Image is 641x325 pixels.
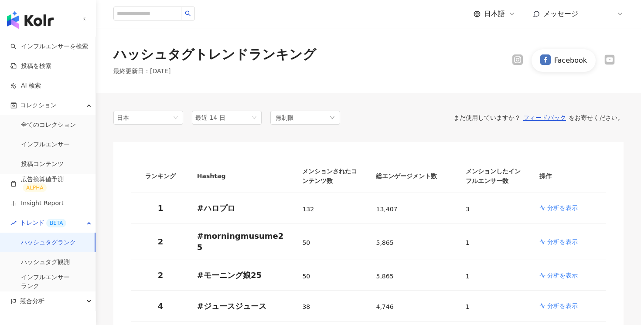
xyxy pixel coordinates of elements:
[539,237,599,246] a: 分析を表示
[376,303,393,310] span: 4,746
[547,301,578,310] p: 分析を表示
[113,45,316,64] div: ハッシュタグトレンドランキング
[113,67,316,76] p: 最終更新日 ： [DATE]
[197,203,289,213] p: # ハロプロ
[138,236,183,247] p: 2
[138,270,183,281] p: 2
[21,121,76,129] a: 全てのコレクション
[466,303,470,310] span: 1
[10,220,17,226] span: rise
[138,301,183,311] p: 4
[10,81,41,90] a: AI 検索
[185,10,191,17] span: search
[340,114,624,122] div: まだ使用していますか？ をお寄せください。
[459,159,532,193] th: メンションしたインフルエンサー数
[21,238,76,247] a: ハッシュタグランク
[603,9,605,19] span: J
[10,175,89,193] a: 広告換算値予測ALPHA
[376,273,393,280] span: 5,865
[131,159,190,193] th: ランキング
[539,203,599,212] a: 分析を表示
[554,56,587,65] div: Facebook
[138,203,183,213] p: 1
[190,159,296,193] th: Hashtag
[547,271,578,280] p: 分析を表示
[376,206,397,213] span: 13,407
[117,111,145,124] div: 日本
[21,258,70,267] a: ハッシュタグ観測
[302,303,310,310] span: 38
[46,219,66,227] div: BETA
[20,213,66,233] span: トレンド
[197,301,289,311] p: # ジュースジュース
[302,239,310,246] span: 50
[466,206,470,213] span: 3
[10,62,51,71] a: 投稿を検索
[20,291,44,311] span: 競合分析
[330,115,335,120] span: down
[302,206,314,213] span: 132
[21,273,70,290] a: インフルエンサー ランク
[547,237,578,246] p: 分析を表示
[302,273,310,280] span: 50
[539,301,599,310] a: 分析を表示
[369,159,458,193] th: 総エンゲージメント数
[466,273,470,280] span: 1
[21,160,64,169] a: 投稿コンテンツ
[376,239,393,246] span: 5,865
[20,95,57,115] span: コレクション
[521,114,569,122] button: フィードバック
[197,270,289,281] p: # モーニング娘25
[532,159,606,193] th: 操作
[197,230,289,252] p: # morningmusume25
[10,42,88,51] a: searchインフルエンサーを検索
[7,11,54,29] img: logo
[276,113,294,122] span: 無制限
[484,9,505,19] span: 日本語
[295,159,369,193] th: メンションされたコンテンツ数
[547,203,578,212] p: 分析を表示
[21,140,70,149] a: インフルエンサー
[543,10,578,18] span: メッセージ
[539,271,599,280] a: 分析を表示
[10,199,64,208] a: Insight Report
[466,239,470,246] span: 1
[195,114,225,121] span: 最近 14 日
